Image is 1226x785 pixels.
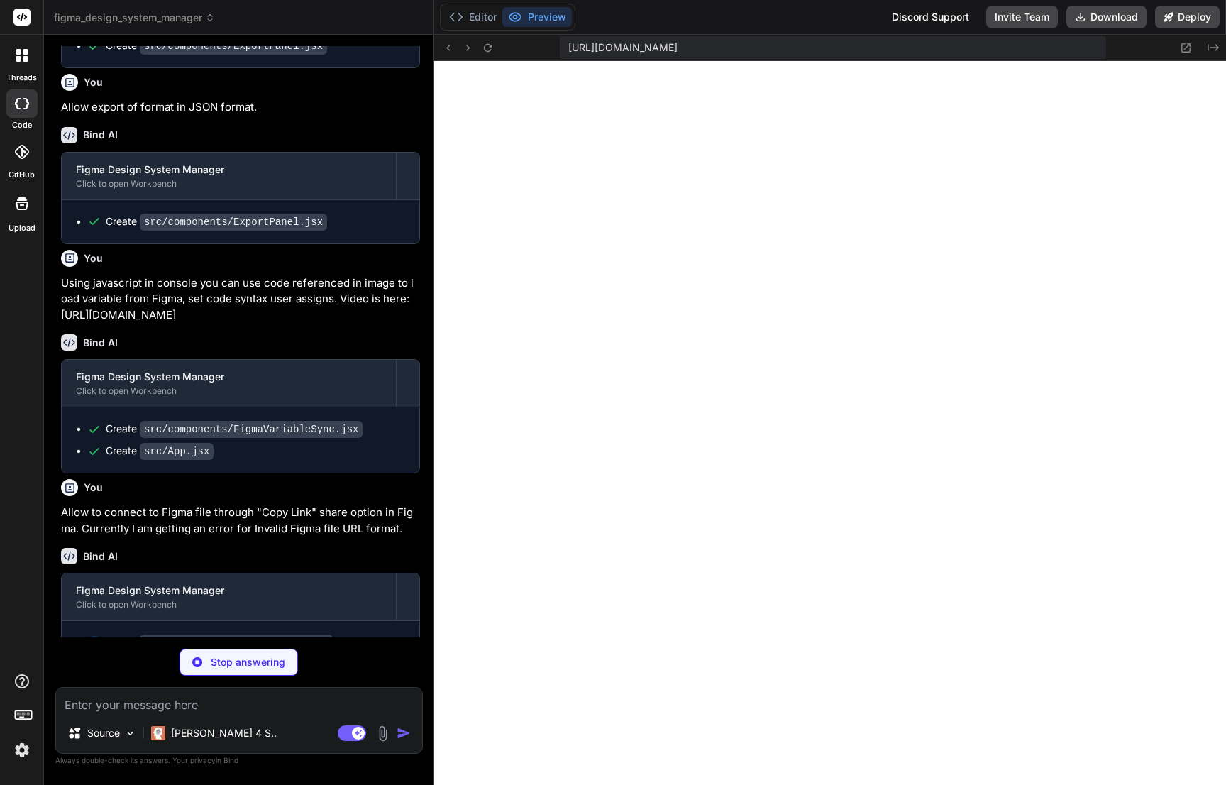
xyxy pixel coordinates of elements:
[568,40,678,55] span: [URL][DOMAIN_NAME]
[124,728,136,740] img: Pick Models
[106,422,363,437] div: Create
[10,738,34,762] img: settings
[140,443,214,460] code: src/App.jsx
[211,655,285,669] p: Stop answering
[76,599,382,610] div: Click to open Workbench
[54,11,215,25] span: figma_design_system_manager
[9,222,35,234] label: Upload
[140,421,363,438] code: src/components/FigmaVariableSync.jsx
[986,6,1058,28] button: Invite Team
[83,549,118,564] h6: Bind AI
[62,360,396,407] button: Figma Design System ManagerClick to open Workbench
[140,214,327,231] code: src/components/ExportPanel.jsx
[434,61,1226,785] iframe: Preview
[84,251,103,265] h6: You
[397,726,411,740] img: icon
[61,505,420,537] p: Allow to connect to Figma file through "Copy Link" share option in Figma. Currently I am getting ...
[9,169,35,181] label: GitHub
[1066,6,1147,28] button: Download
[61,99,420,116] p: Allow export of format in JSON format.
[76,178,382,190] div: Click to open Workbench
[84,75,103,89] h6: You
[1155,6,1220,28] button: Deploy
[76,583,382,598] div: Figma Design System Manager
[62,573,396,620] button: Figma Design System ManagerClick to open Workbench
[171,726,277,740] p: [PERSON_NAME] 4 S..
[375,725,391,742] img: attachment
[106,635,333,650] div: Create
[151,726,165,740] img: Claude 4 Sonnet
[61,275,420,324] p: Using javascript in console you can use code referenced in image to load variable from Figma, set...
[443,7,502,27] button: Editor
[106,214,327,229] div: Create
[55,754,423,767] p: Always double-check its answers. Your in Bind
[87,726,120,740] p: Source
[76,385,382,397] div: Click to open Workbench
[190,756,216,764] span: privacy
[62,153,396,199] button: Figma Design System ManagerClick to open Workbench
[502,7,572,27] button: Preview
[106,38,327,53] div: Create
[83,336,118,350] h6: Bind AI
[883,6,978,28] div: Discord Support
[140,635,333,652] code: src/components/FigmaConnect.jsx
[83,128,118,142] h6: Bind AI
[76,163,382,177] div: Figma Design System Manager
[12,119,32,131] label: code
[84,481,103,495] h6: You
[76,370,382,384] div: Figma Design System Manager
[140,38,327,55] code: src/components/ExportPanel.jsx
[106,444,214,459] div: Create
[6,72,37,84] label: threads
